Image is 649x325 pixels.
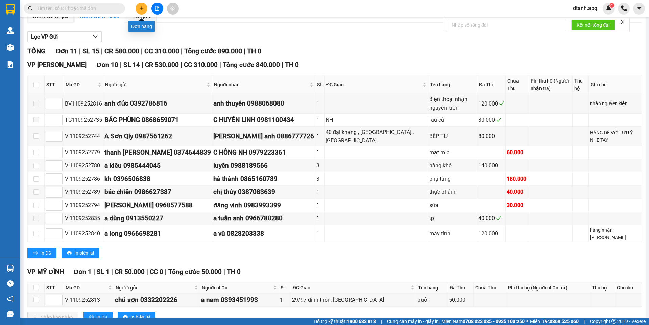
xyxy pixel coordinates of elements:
th: Tên hàng [416,282,448,294]
div: [PERSON_NAME] 0968577588 [104,200,211,210]
div: [PERSON_NAME] anh 0886777726 [213,131,314,141]
span: | [79,47,81,55]
span: | [120,61,122,69]
strong: 1900 633 818 [347,319,376,324]
button: printerIn biên lai [118,312,155,323]
div: a nam 0393451993 [201,295,278,305]
span: | [101,47,103,55]
div: hà thành 0865160789 [213,174,314,184]
span: | [181,61,182,69]
span: printer [33,251,38,256]
th: Thu hộ [590,282,616,294]
span: Tổng cước 840.000 [223,61,280,69]
th: Thu hộ [573,75,588,94]
div: 50.000 [449,296,472,304]
div: bưởi [417,296,447,304]
span: Đơn 1 [74,268,92,276]
span: Lọc VP Gửi [31,32,58,41]
div: 40.000 [507,188,528,196]
span: message [7,311,14,317]
div: phụ tùng [429,175,476,183]
div: đăng vinh 0983993399 [213,200,314,210]
span: check [496,117,501,123]
img: warehouse-icon [7,27,14,34]
td: VI1109252780 [64,159,103,172]
button: Lọc VP Gửi [27,31,102,42]
span: Tổng cước 50.000 [168,268,222,276]
span: | [142,61,143,69]
span: | [181,47,183,55]
span: close [620,20,625,24]
div: 140.000 [478,161,504,170]
td: VI1109252779 [64,146,103,159]
span: CR 580.000 [104,47,139,55]
div: thanh [PERSON_NAME] 0374644839 [104,147,211,158]
span: dtanh.apq [568,4,603,13]
td: TC1109252735 [64,114,103,127]
span: SL 1 [97,268,110,276]
div: 1 [316,188,323,196]
span: check [496,216,501,221]
div: VI1109252835 [65,214,102,223]
div: HÀNG DỄ VỠ LƯU Ý NHẸ TAY [590,129,641,144]
span: Người gửi [116,284,193,292]
div: a tuấn anh 0966780280 [213,213,314,224]
button: printerIn DS [83,312,113,323]
span: Mã GD [66,81,96,88]
span: Miền Nam [441,318,525,325]
span: printer [89,315,94,320]
span: search [28,6,33,11]
div: chú sơn 0332202226 [115,295,199,305]
span: In DS [96,314,107,321]
span: TH 0 [285,61,299,69]
img: warehouse-icon [7,44,14,51]
div: hàng nhận [PERSON_NAME] [590,226,641,241]
th: Ghi chú [615,282,642,294]
div: a dũng 0913550227 [104,213,211,224]
button: printerIn DS [27,248,56,258]
div: 30.000 [507,201,528,209]
div: VI1109252779 [65,148,102,157]
span: | [219,61,221,69]
span: TH 0 [227,268,241,276]
span: | [93,268,95,276]
button: downloadNhập kho nhận [27,312,78,323]
span: VP MỸ ĐÌNH [27,268,64,276]
th: Đã Thu [448,282,474,294]
span: In DS [40,249,51,257]
span: copyright [611,319,616,324]
span: TỔNG [27,47,46,55]
span: CR 530.000 [145,61,179,69]
div: kh 0396506838 [104,174,211,184]
div: 40.000 [478,214,504,223]
span: CC 310.000 [184,61,218,69]
div: 1 [316,132,323,140]
div: TC1109252735 [65,116,102,124]
div: luyến 0988189566 [213,161,314,171]
div: 180.000 [507,175,528,183]
span: Đơn 10 [97,61,118,69]
img: logo-vxr [6,4,15,15]
span: ⚪️ [526,320,528,323]
div: 1 [316,229,323,238]
span: | [244,47,245,55]
div: chị thủy 0387083639 [213,187,314,197]
span: plus [139,6,144,11]
span: notification [7,296,14,302]
input: Tìm tên, số ĐT hoặc mã đơn [37,5,117,12]
div: BẾP TỪ [429,132,476,140]
div: a vũ 0828203338 [213,229,314,239]
button: file-add [151,3,163,15]
span: CR 50.000 [115,268,145,276]
span: Cung cấp máy in - giấy in: [387,318,440,325]
div: tp [429,214,476,223]
span: caret-down [636,5,642,11]
div: sữa [429,201,476,209]
span: down [93,34,98,39]
span: Kết nối tổng đài [577,21,609,29]
img: warehouse-icon [7,265,14,272]
div: anh đức 0392786816 [104,98,211,109]
button: Kết nối tổng đài [571,20,615,30]
td: VI1109252835 [64,212,103,225]
span: Mã GD [66,284,107,292]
